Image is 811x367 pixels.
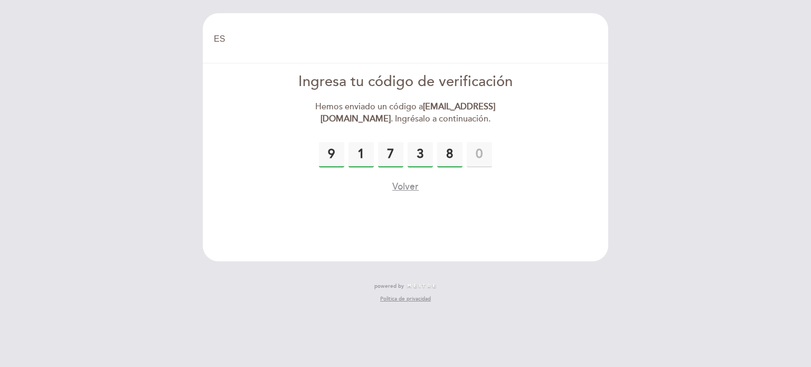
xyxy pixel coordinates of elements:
[285,101,527,125] div: Hemos enviado un código a . Ingrésalo a continuación.
[437,142,463,167] input: 0
[378,142,403,167] input: 0
[467,142,492,167] input: 0
[408,142,433,167] input: 0
[285,72,527,92] div: Ingresa tu código de verificación
[407,284,437,289] img: MEITRE
[380,295,431,303] a: Política de privacidad
[320,101,496,124] strong: [EMAIL_ADDRESS][DOMAIN_NAME]
[374,283,404,290] span: powered by
[374,283,437,290] a: powered by
[348,142,374,167] input: 0
[392,180,419,193] button: Volver
[319,142,344,167] input: 0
